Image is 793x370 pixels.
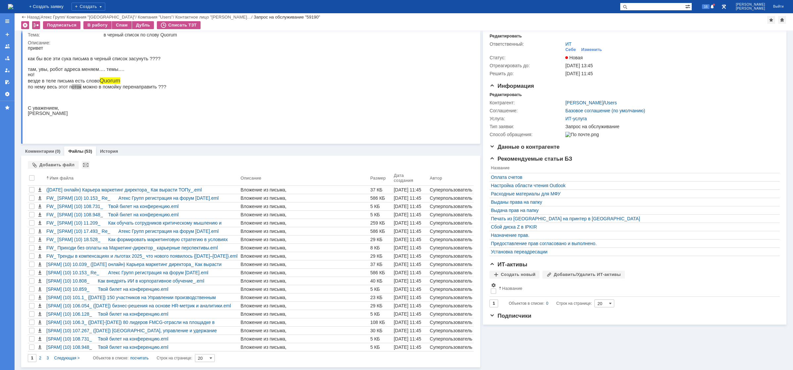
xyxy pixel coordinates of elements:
[778,16,786,24] div: Сделать домашней страницей
[241,220,368,241] div: Вложение из письма, Тема: в черный список по слову Quorum, Отправитель: [PERSON_NAME] ([EMAIL_ADD...
[509,301,544,306] span: Объектов в списке:
[37,220,42,226] span: Скачать файл
[46,212,238,217] div: FW_ [SPAM] (10) 108.948_ Твой билет на конференцию.eml
[370,336,391,342] div: 5 КБ
[491,175,775,180] a: Оплата счетов
[370,320,391,325] div: 108 КБ
[370,303,391,308] div: 29 КБ
[2,53,13,64] a: Заявки в моей ответственности
[37,278,42,284] span: Скачать файл
[72,32,93,38] span: Quorum
[430,237,473,242] div: Суперпользователь
[685,3,692,9] span: Расширенный поиск
[430,253,473,259] div: Суперпользователь
[430,176,443,181] div: Автор
[46,237,238,242] div: FW_ [SPAM] (10) 18.528_ Как формировать маркетинговую стратегию в условиях неопределенности_.eml
[241,328,368,349] div: Вложение из письма, Тема: в черный список по слову Quorum, Отправитель: [PERSON_NAME] ([EMAIL_ADD...
[37,287,42,292] span: Скачать файл
[241,245,368,266] div: Вложение из письма, Тема: в черный список по слову Quorum, Отправитель: [PERSON_NAME] ([EMAIL_ADD...
[490,41,564,47] div: Ответственный:
[394,320,421,325] div: [DATE] 11:45
[46,204,238,209] div: FW_ [SPAM] (10) 108.731_ Твой билет на конференцию.eml
[565,47,576,52] div: Себе
[28,32,102,37] div: Тема:
[37,344,42,350] span: Скачать файл
[370,229,391,234] div: 586 КБ
[241,237,368,258] div: Вложение из письма, Тема: в черный список по слову Quorum, Отправитель: [PERSON_NAME] ([EMAIL_ADD...
[369,172,393,186] th: Размер
[720,3,728,11] a: Перейти в интерфейс администратора
[491,249,775,254] div: Установка переадресации
[37,204,42,209] span: Скачать файл
[430,344,473,350] div: Суперпользователь
[175,15,252,20] a: Контактное лицо "[PERSON_NAME]…
[491,283,496,288] span: Настройки
[502,286,522,291] div: Название
[394,311,421,317] div: [DATE] 11:45
[491,199,775,205] a: Выданы права на папку
[491,233,775,238] a: Назначение прав.
[138,15,173,20] a: Компания "Users"
[736,3,765,7] span: [PERSON_NAME]
[46,278,238,284] div: [SPAM] (10) 10.808_ Как внедрять ИИ в корпоративное обучение_.eml
[565,124,775,129] div: Запрос на обслуживание
[370,295,391,300] div: 23 КБ
[394,237,421,242] div: [DATE] 11:45
[84,149,92,154] div: (53)
[28,40,471,45] div: Описание:
[41,15,64,20] a: Атекс Групп
[241,287,368,308] div: Вложение из письма, Тема: в черный список по слову Quorum, Отправитель: [PERSON_NAME] ([EMAIL_ADD...
[370,287,391,292] div: 5 КБ
[430,287,473,292] div: Суперпользователь
[736,7,765,11] span: [PERSON_NAME]
[394,245,421,250] div: [DATE] 11:45
[37,212,42,217] span: Скачать файл
[241,278,368,299] div: Вложение из письма, Тема: в черный список по слову Quorum, Отправитель: [PERSON_NAME] ([EMAIL_ADD...
[490,124,564,129] div: Тип заявки:
[93,356,128,360] span: Объектов в списке:
[430,212,473,217] div: Суперпользователь
[394,336,421,342] div: [DATE] 11:45
[394,270,421,275] div: [DATE] 11:45
[546,299,548,307] div: 0
[241,311,368,333] div: Вложение из письма, Тема: в черный список по слову Quorum, Отправитель: [PERSON_NAME] ([EMAIL_ADD...
[2,65,13,76] a: Мои заявки
[37,311,42,317] span: Скачать файл
[67,15,135,20] a: Компания "[GEOGRAPHIC_DATA]"
[370,220,391,226] div: 259 КБ
[394,220,421,226] div: [DATE] 11:45
[565,41,572,47] a: ИТ
[37,303,42,308] span: Скачать файл
[491,208,775,213] a: Выдача прав на папку
[430,195,473,201] div: Суперпользователь
[490,108,564,113] div: Соглашение:
[491,224,775,230] a: Сбой диска Z в IPKIR
[394,212,421,217] div: [DATE] 11:45
[430,328,473,333] div: Суперпользователь
[370,328,391,333] div: 30 КБ
[509,299,592,307] i: Строк на странице:
[241,344,368,366] div: Вложение из письма, Тема: в черный список по слову Quorum, Отправитель: [PERSON_NAME] ([EMAIL_ADD...
[175,15,254,20] div: /
[100,149,118,154] a: История
[490,164,776,173] th: Название
[565,55,583,60] span: Новая
[46,320,238,325] div: [SPAM] (10) 106.3_ ([DATE]-[DATE]) 80 лидеров FMCG-отрасли на площадке в [GEOGRAPHIC_DATA]eml
[491,241,775,246] div: Предоставление прав согласовано и выполнено.
[497,281,776,297] th: Название
[430,220,473,226] div: Суперпользователь
[46,336,238,342] div: [SPAM] (10) 108.731_ Твой билет на конференцию.eml
[491,183,775,188] a: Настройка области чтения Outlook
[430,229,473,234] div: Суперпользователь
[370,245,391,250] div: 8 КБ
[491,191,775,196] div: Расходные материалы для МФУ
[37,195,42,201] span: Скачать файл
[27,15,39,20] a: Назад
[54,356,79,360] span: Следующая >
[370,344,391,350] div: 5 КБ
[46,253,238,259] div: FW_ Тренды в компенсациях и льготах 2025_ что нового появилось {[DATE]–[DATE]}.eml
[565,116,587,121] a: ИТ-услуга
[430,278,473,284] div: Суперпользователь
[490,132,564,137] div: Способ обращения:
